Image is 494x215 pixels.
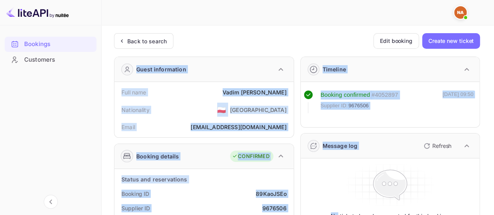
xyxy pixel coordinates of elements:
[121,88,146,96] div: Full name
[5,52,96,68] div: Customers
[121,190,149,198] div: Booking ID
[24,55,93,64] div: Customers
[223,88,287,96] div: Vadim [PERSON_NAME]
[24,40,93,49] div: Bookings
[121,175,187,183] div: Status and reservations
[136,65,186,73] div: Guest information
[454,6,467,19] img: Nargisse El Aoumari
[6,6,69,19] img: LiteAPI logo
[5,37,96,52] div: Bookings
[432,142,451,150] p: Refresh
[121,204,150,212] div: Supplier ID
[127,37,167,45] div: Back to search
[373,33,419,49] button: Edit booking
[191,123,286,131] div: [EMAIL_ADDRESS][DOMAIN_NAME]
[217,103,226,117] span: United States
[323,65,346,73] div: Timeline
[262,204,286,212] div: 9676506
[323,142,358,150] div: Message log
[5,37,96,51] a: Bookings
[371,91,398,100] div: # 4052897
[121,106,150,114] div: Nationality
[422,33,480,49] button: Create new ticket
[348,102,369,110] span: 9676506
[5,52,96,67] a: Customers
[442,91,473,113] div: [DATE] 09:50
[256,190,286,198] div: 89KaoJSEo
[44,195,58,209] button: Collapse navigation
[419,140,455,152] button: Refresh
[321,91,370,100] div: Booking confirmed
[230,106,287,114] div: [GEOGRAPHIC_DATA]
[232,153,269,160] div: CONFIRMED
[121,123,135,131] div: Email
[136,152,179,160] div: Booking details
[321,102,348,110] span: Supplier ID:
